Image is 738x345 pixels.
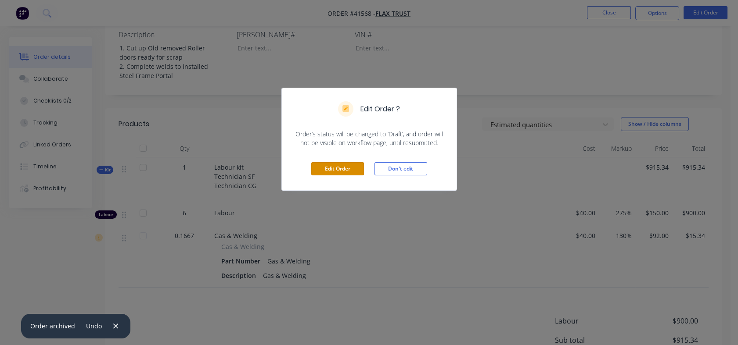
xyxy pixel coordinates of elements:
button: Edit Order [311,162,364,175]
div: Order archived [30,321,75,331]
span: Order’s status will be changed to ‘Draft’, and order will not be visible on workflow page, until ... [292,130,446,147]
button: Don't edit [374,162,427,175]
button: Undo [82,320,107,332]
h5: Edit Order ? [360,104,400,114]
